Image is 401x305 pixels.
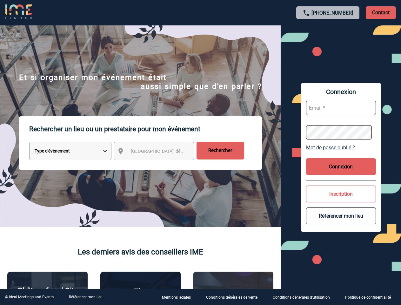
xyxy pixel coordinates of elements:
span: [GEOGRAPHIC_DATA], département, région... [131,149,219,154]
a: Politique de confidentialité [340,294,401,300]
a: Conditions générales de vente [201,294,268,300]
img: call-24-px.png [303,9,310,17]
a: Mot de passe oublié ? [306,145,376,151]
input: Email * [306,101,376,115]
p: Politique de confidentialité [345,295,391,300]
p: Agence 2ISD [211,288,255,297]
p: Conditions générales d'utilisation [273,295,330,300]
a: Référencer mon lieu [69,295,103,299]
p: Conditions générales de vente [206,295,257,300]
button: Référencer mon lieu [306,207,376,224]
a: Conditions générales d'utilisation [268,294,340,300]
p: Châteauform' City [GEOGRAPHIC_DATA] [11,286,84,304]
p: Rechercher un lieu ou un prestataire pour mon événement [29,116,262,142]
p: The [GEOGRAPHIC_DATA] [104,287,177,305]
span: Connexion [306,88,376,96]
input: Rechercher [197,142,244,159]
div: © Ideal Meetings and Events [5,295,54,299]
a: [PHONE_NUMBER] [311,10,353,16]
a: Mentions légales [157,294,201,300]
p: Mentions légales [162,295,191,300]
p: Contact [366,6,396,19]
button: Inscription [306,186,376,202]
button: Connexion [306,158,376,175]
